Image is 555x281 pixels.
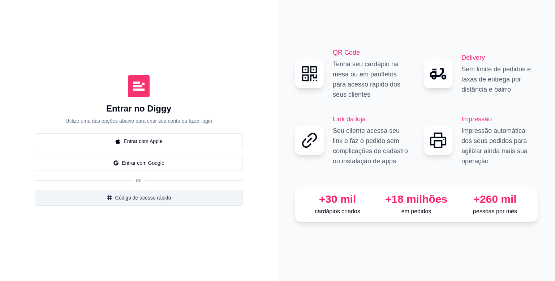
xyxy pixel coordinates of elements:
[106,103,171,114] h1: Entrar no Diggy
[301,207,374,216] p: cardápios criados
[461,114,538,124] h2: Impressão
[333,59,409,100] p: Tenha seu cardápio na mesa ou em panfletos para acesso rápido dos seus clientes
[461,64,538,95] p: Sem limite de pedidos e taxas de entrega por distância e bairro
[115,138,121,144] span: apple
[35,190,243,206] button: numberCódigo de acesso rápido
[35,155,243,171] button: googleEntrar com Google
[459,207,532,216] p: pessoas por mês
[459,193,532,206] div: +260 mil
[333,47,409,58] h2: QR Code
[461,53,538,63] h2: Delivery
[333,126,409,166] p: Seu cliente acessa seu link e faz o pedido sem complicações de cadastro ou instalação de apps
[461,126,538,166] p: Impressão automática dos seus pedidos para agilizar ainda mais sua operação
[333,114,409,124] h2: Link da loja
[65,117,212,125] p: Utilize uma das opções abaixo para criar sua conta ou fazer login
[133,177,145,183] span: ou
[128,75,150,97] img: Diggy
[113,160,119,166] span: google
[380,207,453,216] p: em pedidos
[107,195,112,201] span: number
[301,193,374,206] div: +30 mil
[380,193,453,206] div: +18 milhões
[35,133,243,149] button: appleEntrar com Apple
